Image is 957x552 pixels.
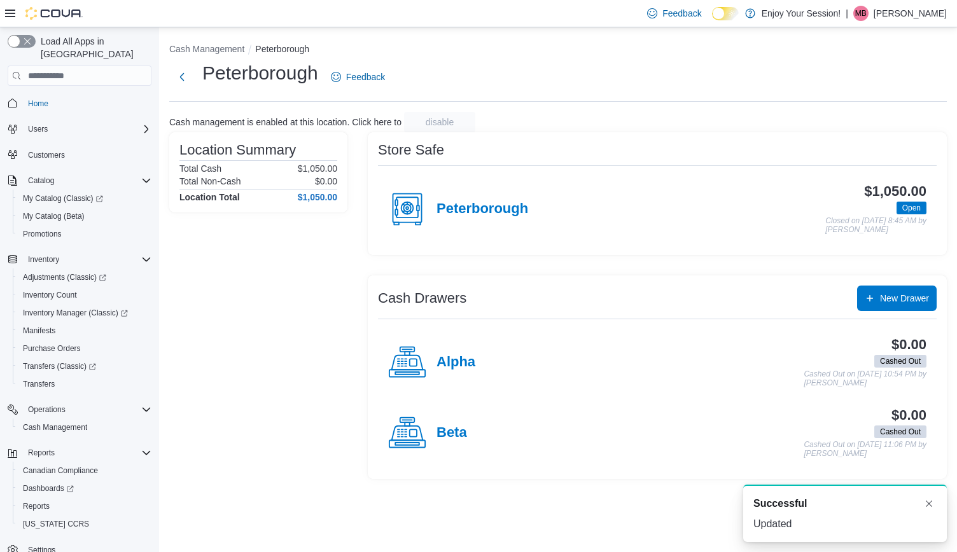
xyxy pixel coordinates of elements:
[23,343,81,354] span: Purchase Orders
[179,176,241,186] h6: Total Non-Cash
[18,516,94,532] a: [US_STATE] CCRS
[23,422,87,432] span: Cash Management
[13,375,157,393] button: Transfers
[23,211,85,221] span: My Catalog (Beta)
[3,93,157,112] button: Home
[169,117,402,127] p: Cash management is enabled at this location. Click here to
[18,209,90,224] a: My Catalog (Beta)
[18,499,55,514] a: Reports
[315,176,337,186] p: $0.00
[18,359,151,374] span: Transfers (Classic)
[642,1,706,26] a: Feedback
[28,150,65,160] span: Customers
[169,64,195,90] button: Next
[23,326,55,336] span: Manifests
[378,291,466,306] h3: Cash Drawers
[13,340,157,357] button: Purchase Orders
[18,481,79,496] a: Dashboards
[326,64,390,90] a: Feedback
[3,401,157,418] button: Operations
[437,201,528,217] h4: Peterborough
[28,404,66,415] span: Operations
[23,252,151,267] span: Inventory
[13,497,157,515] button: Reports
[23,95,151,111] span: Home
[18,516,151,532] span: Washington CCRS
[23,402,151,417] span: Operations
[13,207,157,225] button: My Catalog (Beta)
[18,191,151,206] span: My Catalog (Classic)
[753,516,937,532] div: Updated
[13,190,157,207] a: My Catalog (Classic)
[36,35,151,60] span: Load All Apps in [GEOGRAPHIC_DATA]
[23,519,89,529] span: [US_STATE] CCRS
[28,124,48,134] span: Users
[18,305,151,321] span: Inventory Manager (Classic)
[404,112,475,132] button: disable
[18,323,151,338] span: Manifests
[13,225,157,243] button: Promotions
[298,192,337,202] h4: $1,050.00
[13,322,157,340] button: Manifests
[3,146,157,164] button: Customers
[298,163,337,174] p: $1,050.00
[23,148,70,163] a: Customers
[18,305,133,321] a: Inventory Manager (Classic)
[23,445,151,460] span: Reports
[255,44,309,54] button: Peterborough
[23,147,151,163] span: Customers
[437,425,467,441] h4: Beta
[891,408,926,423] h3: $0.00
[874,6,947,21] p: [PERSON_NAME]
[18,376,151,392] span: Transfers
[880,292,929,305] span: New Drawer
[23,121,151,137] span: Users
[28,448,55,458] span: Reports
[753,496,937,511] div: Notification
[846,6,848,21] p: |
[437,354,475,371] h4: Alpha
[18,226,151,242] span: Promotions
[18,463,103,478] a: Canadian Compliance
[18,481,151,496] span: Dashboards
[179,163,221,174] h6: Total Cash
[23,96,53,111] a: Home
[18,270,151,285] span: Adjustments (Classic)
[13,515,157,533] button: [US_STATE] CCRS
[13,480,157,497] a: Dashboards
[23,173,151,188] span: Catalog
[346,71,385,83] span: Feedback
[18,341,86,356] a: Purchase Orders
[18,323,60,338] a: Manifests
[23,252,64,267] button: Inventory
[18,376,60,392] a: Transfers
[18,499,151,514] span: Reports
[169,43,947,58] nav: An example of EuiBreadcrumbs
[662,7,701,20] span: Feedback
[18,287,82,303] a: Inventory Count
[18,420,151,435] span: Cash Management
[18,270,111,285] a: Adjustments (Classic)
[23,193,103,204] span: My Catalog (Classic)
[804,441,926,458] p: Cashed Out on [DATE] 11:06 PM by [PERSON_NAME]
[23,290,77,300] span: Inventory Count
[23,272,106,282] span: Adjustments (Classic)
[23,361,96,371] span: Transfers (Classic)
[18,209,151,224] span: My Catalog (Beta)
[18,420,92,435] a: Cash Management
[28,176,54,186] span: Catalog
[712,7,739,20] input: Dark Mode
[18,341,151,356] span: Purchase Orders
[13,462,157,480] button: Canadian Compliance
[23,501,50,511] span: Reports
[202,60,318,86] h1: Peterborough
[921,496,937,511] button: Dismiss toast
[874,355,926,368] span: Cashed Out
[897,202,926,214] span: Open
[18,226,67,242] a: Promotions
[762,6,841,21] p: Enjoy Your Session!
[13,286,157,304] button: Inventory Count
[179,192,240,202] h4: Location Total
[18,191,108,206] a: My Catalog (Classic)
